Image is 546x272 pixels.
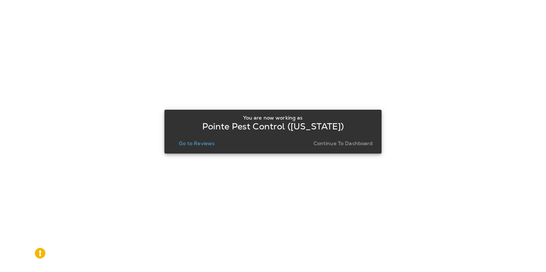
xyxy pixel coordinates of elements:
[179,140,215,146] p: Go to Reviews
[311,138,376,148] button: Continue to Dashboard
[314,140,373,146] p: Continue to Dashboard
[243,115,303,121] p: You are now working as
[176,138,218,148] button: Go to Reviews
[202,124,344,129] p: Pointe Pest Control ([US_STATE])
